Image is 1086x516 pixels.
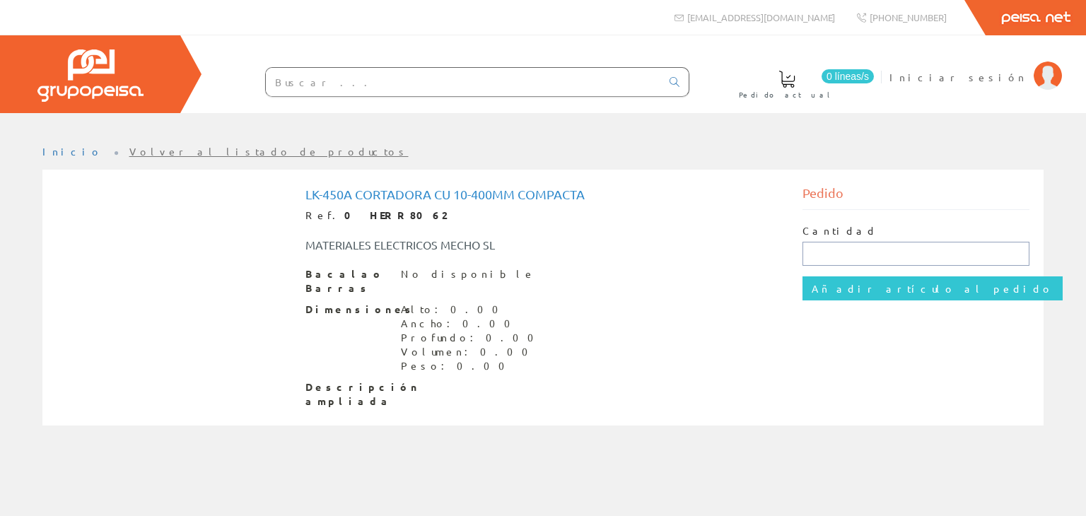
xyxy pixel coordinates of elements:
font: [EMAIL_ADDRESS][DOMAIN_NAME] [687,11,835,23]
font: Dimensiones [305,303,416,315]
font: Volumen: 0.00 [401,345,537,358]
font: Iniciar sesión [889,71,1027,83]
font: Alto: 0.00 [401,303,507,315]
font: MATERIALES ELECTRICOS MECHO SL [305,238,495,252]
font: Peso: 0.00 [401,359,513,372]
font: Profundo: 0.00 [401,331,542,344]
font: 0 HERR8062 [344,209,446,221]
font: 0 líneas/s [827,71,869,82]
font: Bacalao Barras [305,267,384,294]
font: Cantidad [802,224,877,237]
a: Iniciar sesión [889,59,1062,72]
font: Pedido actual [739,89,835,100]
font: Ancho: 0.00 [401,317,519,329]
input: Añadir artículo al pedido [802,276,1063,300]
input: Buscar ... [266,68,661,96]
img: Grupo Peisa [37,49,144,102]
font: No disponible [401,267,535,280]
font: Lk-450a Cortadora Cu 10-400mm Compacta [305,187,585,201]
font: Ref. [305,209,344,221]
font: [PHONE_NUMBER] [870,11,947,23]
a: Volver al listado de productos [129,145,409,158]
a: Inicio [42,145,103,158]
font: Pedido [802,185,843,200]
font: Descripción ampliada [305,380,420,407]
